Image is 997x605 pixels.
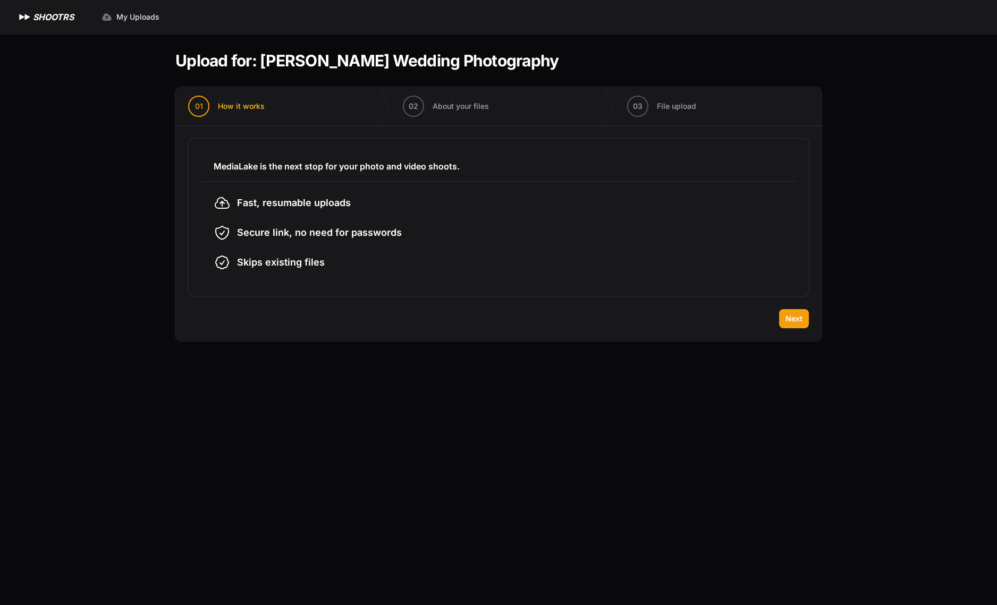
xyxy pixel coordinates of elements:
[657,101,696,112] span: File upload
[175,87,277,125] button: 01 How it works
[614,87,709,125] button: 03 File upload
[214,160,783,173] h3: MediaLake is the next stop for your photo and video shoots.
[95,7,166,27] a: My Uploads
[175,51,559,70] h1: Upload for: [PERSON_NAME] Wedding Photography
[633,101,643,112] span: 03
[33,11,74,23] h1: SHOOTRS
[237,255,325,270] span: Skips existing files
[409,101,418,112] span: 02
[433,101,489,112] span: About your files
[218,101,265,112] span: How it works
[390,87,502,125] button: 02 About your files
[116,12,159,22] span: My Uploads
[195,101,203,112] span: 01
[17,11,33,23] img: SHOOTRS
[237,225,402,240] span: Secure link, no need for passwords
[17,11,74,23] a: SHOOTRS SHOOTRS
[237,195,351,210] span: Fast, resumable uploads
[779,309,809,328] button: Next
[785,313,802,324] span: Next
